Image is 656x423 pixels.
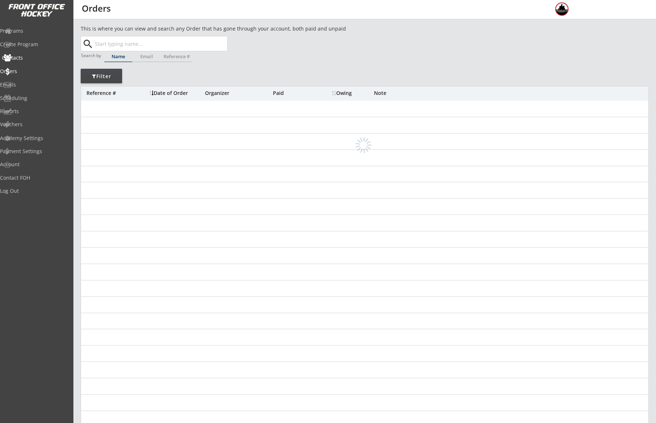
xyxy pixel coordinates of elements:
div: This is where you can view and search any Order that has gone through your account, both paid and... [81,25,387,32]
div: Note [374,91,648,96]
div: Organizer [205,91,271,96]
div: Paid [273,91,312,96]
div: Filter [81,73,122,80]
div: Search by [81,53,102,58]
input: Start typing name... [93,36,227,51]
div: Name [104,54,132,59]
div: Email [133,54,161,59]
button: search [82,38,94,50]
div: Reference # [161,54,192,59]
div: Contacts [2,55,67,60]
div: Date of Order [149,91,203,96]
div: Reference # [86,91,146,96]
div: Owing [332,91,374,96]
